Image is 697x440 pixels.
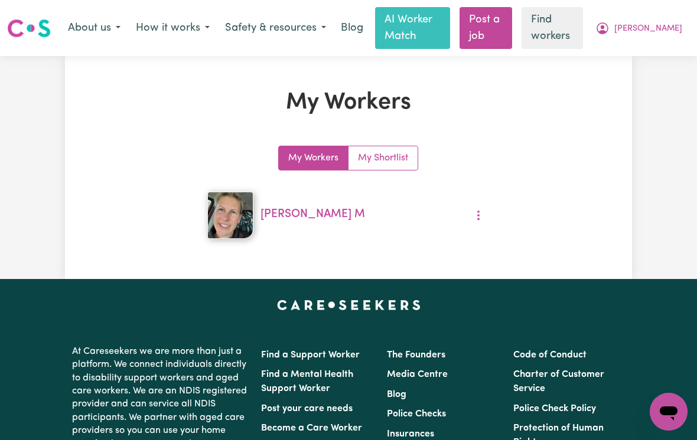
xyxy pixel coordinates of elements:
[387,429,434,439] a: Insurances
[261,370,353,393] a: Find a Mental Health Support Worker
[279,146,348,170] a: My Workers
[207,192,253,239] img: Michelle M
[128,16,217,41] button: How it works
[348,146,418,170] a: My Shortlist
[387,370,448,379] a: Media Centre
[60,16,128,41] button: About us
[467,206,490,224] button: More options
[7,15,51,42] a: Careseekers logo
[513,350,587,360] a: Code of Conduct
[513,370,604,393] a: Charter of Customer Service
[588,16,690,41] button: My Account
[387,350,445,360] a: The Founders
[217,16,334,41] button: Safety & resources
[7,18,51,39] img: Careseekers logo
[277,300,421,310] a: Careseekers home page
[261,423,362,433] a: Become a Care Worker
[387,390,406,399] a: Blog
[614,22,682,35] span: [PERSON_NAME]
[261,404,353,413] a: Post your care needs
[522,7,583,49] a: Find workers
[261,350,360,360] a: Find a Support Worker
[513,404,596,413] a: Police Check Policy
[167,89,530,117] h1: My Workers
[387,409,446,419] a: Police Checks
[460,7,512,49] a: Post a job
[375,7,450,49] a: AI Worker Match
[650,393,688,431] iframe: Button to launch messaging window, conversation in progress
[334,15,370,41] a: Blog
[260,209,365,220] a: [PERSON_NAME] M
